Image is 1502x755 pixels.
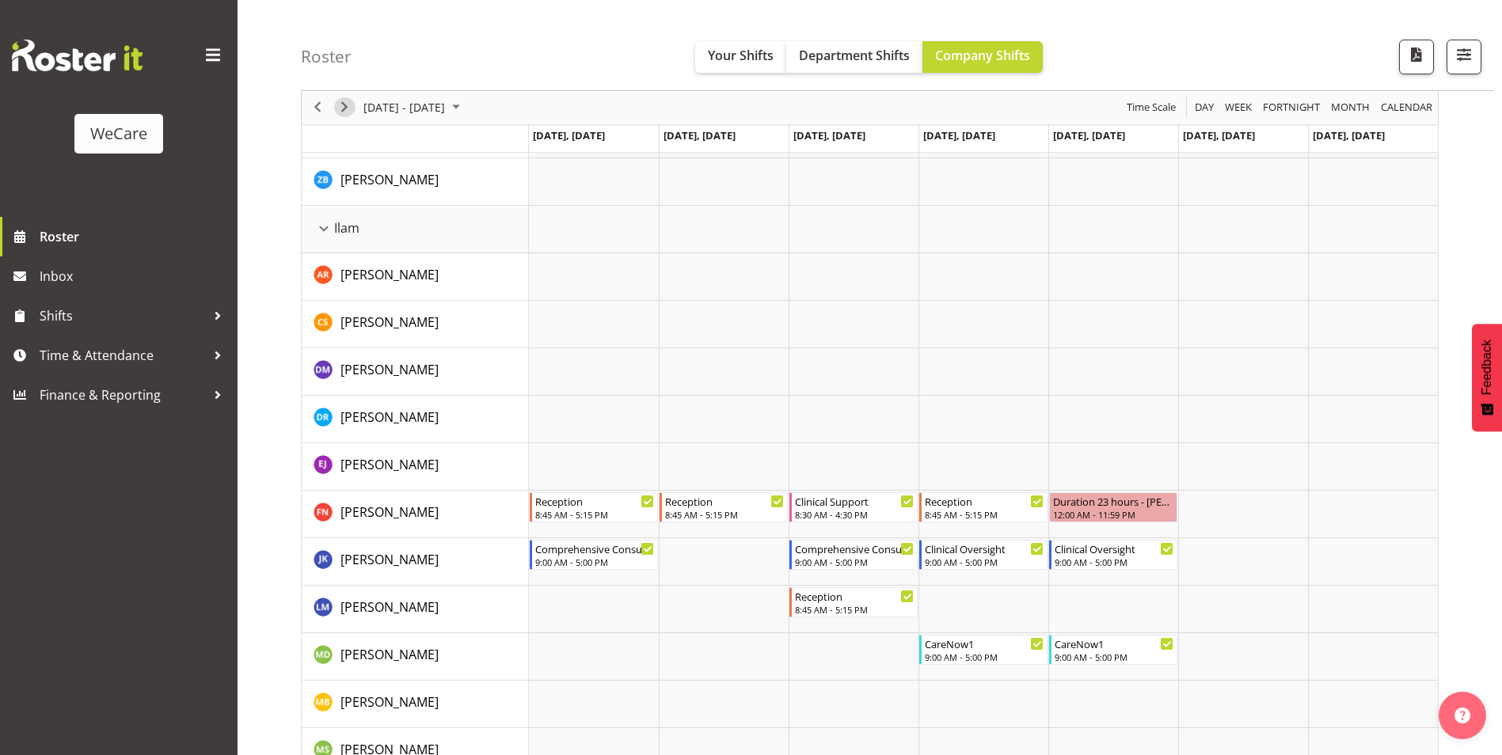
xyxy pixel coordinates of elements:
[340,408,439,426] span: [PERSON_NAME]
[340,551,439,568] span: [PERSON_NAME]
[795,541,914,556] div: Comprehensive Consult
[302,396,529,443] td: Deepti Raturi resource
[925,556,1044,568] div: 9:00 AM - 5:00 PM
[358,91,470,124] div: November 17 - 23, 2025
[340,646,439,663] span: [PERSON_NAME]
[708,47,774,64] span: Your Shifts
[786,41,922,73] button: Department Shifts
[789,587,918,617] div: Lainie Montgomery"s event - Reception Begin From Wednesday, November 19, 2025 at 8:45:00 AM GMT+1...
[1261,98,1321,118] span: Fortnight
[795,588,914,604] div: Reception
[40,343,206,367] span: Time & Attendance
[340,693,439,711] span: [PERSON_NAME]
[925,541,1044,556] div: Clinical Oversight
[535,493,654,509] div: Reception
[1223,98,1253,118] span: Week
[535,556,654,568] div: 9:00 AM - 5:00 PM
[795,556,914,568] div: 9:00 AM - 5:00 PM
[340,503,439,521] span: [PERSON_NAME]
[1192,98,1217,118] button: Timeline Day
[1472,324,1502,431] button: Feedback - Show survey
[302,253,529,301] td: Andrea Ramirez resource
[660,492,788,522] div: Firdous Naqvi"s event - Reception Begin From Tuesday, November 18, 2025 at 8:45:00 AM GMT+13:00 E...
[795,508,914,521] div: 8:30 AM - 4:30 PM
[919,540,1048,570] div: John Ko"s event - Clinical Oversight Begin From Thursday, November 20, 2025 at 9:00:00 AM GMT+13:...
[1124,98,1179,118] button: Time Scale
[535,541,654,556] div: Comprehensive Consult
[40,225,230,249] span: Roster
[535,508,654,521] div: 8:45 AM - 5:15 PM
[695,41,786,73] button: Your Shifts
[1261,98,1323,118] button: Fortnight
[1049,492,1177,522] div: Firdous Naqvi"s event - Duration 23 hours - Firdous Naqvi Begin From Friday, November 21, 2025 at...
[302,443,529,491] td: Ella Jarvis resource
[340,171,439,188] span: [PERSON_NAME]
[340,598,439,617] a: [PERSON_NAME]
[340,645,439,664] a: [PERSON_NAME]
[530,540,658,570] div: John Ko"s event - Comprehensive Consult Begin From Monday, November 17, 2025 at 9:00:00 AM GMT+13...
[340,503,439,522] a: [PERSON_NAME]
[923,128,995,142] span: [DATE], [DATE]
[302,681,529,728] td: Matthew Brewer resource
[302,348,529,396] td: Deepti Mahajan resource
[665,493,784,509] div: Reception
[533,128,605,142] span: [DATE], [DATE]
[1055,541,1173,556] div: Clinical Oversight
[1480,340,1494,395] span: Feedback
[919,635,1048,665] div: Marie-Claire Dickson-Bakker"s event - CareNow1 Begin From Thursday, November 20, 2025 at 9:00:00 ...
[304,91,331,124] div: previous period
[361,98,467,118] button: November 2025
[919,492,1048,522] div: Firdous Naqvi"s event - Reception Begin From Thursday, November 20, 2025 at 8:45:00 AM GMT+13:00 ...
[40,304,206,328] span: Shifts
[301,47,352,66] h4: Roster
[789,540,918,570] div: John Ko"s event - Comprehensive Consult Begin From Wednesday, November 19, 2025 at 9:00:00 AM GMT...
[302,206,529,253] td: Ilam resource
[795,493,914,509] div: Clinical Support
[40,264,230,288] span: Inbox
[1378,98,1435,118] button: Month
[302,633,529,681] td: Marie-Claire Dickson-Bakker resource
[925,651,1044,663] div: 9:00 AM - 5:00 PM
[793,128,865,142] span: [DATE], [DATE]
[925,508,1044,521] div: 8:45 AM - 5:15 PM
[1223,98,1255,118] button: Timeline Week
[1329,98,1373,118] button: Timeline Month
[1454,708,1470,723] img: help-xxl-2.png
[1049,540,1177,570] div: John Ko"s event - Clinical Oversight Begin From Friday, November 21, 2025 at 9:00:00 AM GMT+13:00...
[302,158,529,206] td: Zephy Bennett resource
[922,41,1043,73] button: Company Shifts
[307,98,329,118] button: Previous
[664,128,736,142] span: [DATE], [DATE]
[340,313,439,331] span: [PERSON_NAME]
[12,40,143,71] img: Rosterit website logo
[1313,128,1385,142] span: [DATE], [DATE]
[340,265,439,284] a: [PERSON_NAME]
[302,538,529,586] td: John Ko resource
[362,98,447,118] span: [DATE] - [DATE]
[340,456,439,473] span: [PERSON_NAME]
[90,122,147,146] div: WeCare
[340,408,439,427] a: [PERSON_NAME]
[331,91,358,124] div: next period
[334,98,356,118] button: Next
[795,603,914,616] div: 8:45 AM - 5:15 PM
[340,313,439,332] a: [PERSON_NAME]
[340,598,439,616] span: [PERSON_NAME]
[1053,508,1173,521] div: 12:00 AM - 11:59 PM
[1329,98,1371,118] span: Month
[665,508,784,521] div: 8:45 AM - 5:15 PM
[340,266,439,283] span: [PERSON_NAME]
[340,361,439,378] span: [PERSON_NAME]
[334,218,359,237] span: Ilam
[1053,128,1125,142] span: [DATE], [DATE]
[1399,40,1434,74] button: Download a PDF of the roster according to the set date range.
[1049,635,1177,665] div: Marie-Claire Dickson-Bakker"s event - CareNow1 Begin From Friday, November 21, 2025 at 9:00:00 AM...
[1055,556,1173,568] div: 9:00 AM - 5:00 PM
[925,493,1044,509] div: Reception
[1379,98,1434,118] span: calendar
[530,492,658,522] div: Firdous Naqvi"s event - Reception Begin From Monday, November 17, 2025 at 8:45:00 AM GMT+13:00 En...
[340,692,439,711] a: [PERSON_NAME]
[302,301,529,348] td: Catherine Stewart resource
[1447,40,1481,74] button: Filter Shifts
[1055,651,1173,663] div: 9:00 AM - 5:00 PM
